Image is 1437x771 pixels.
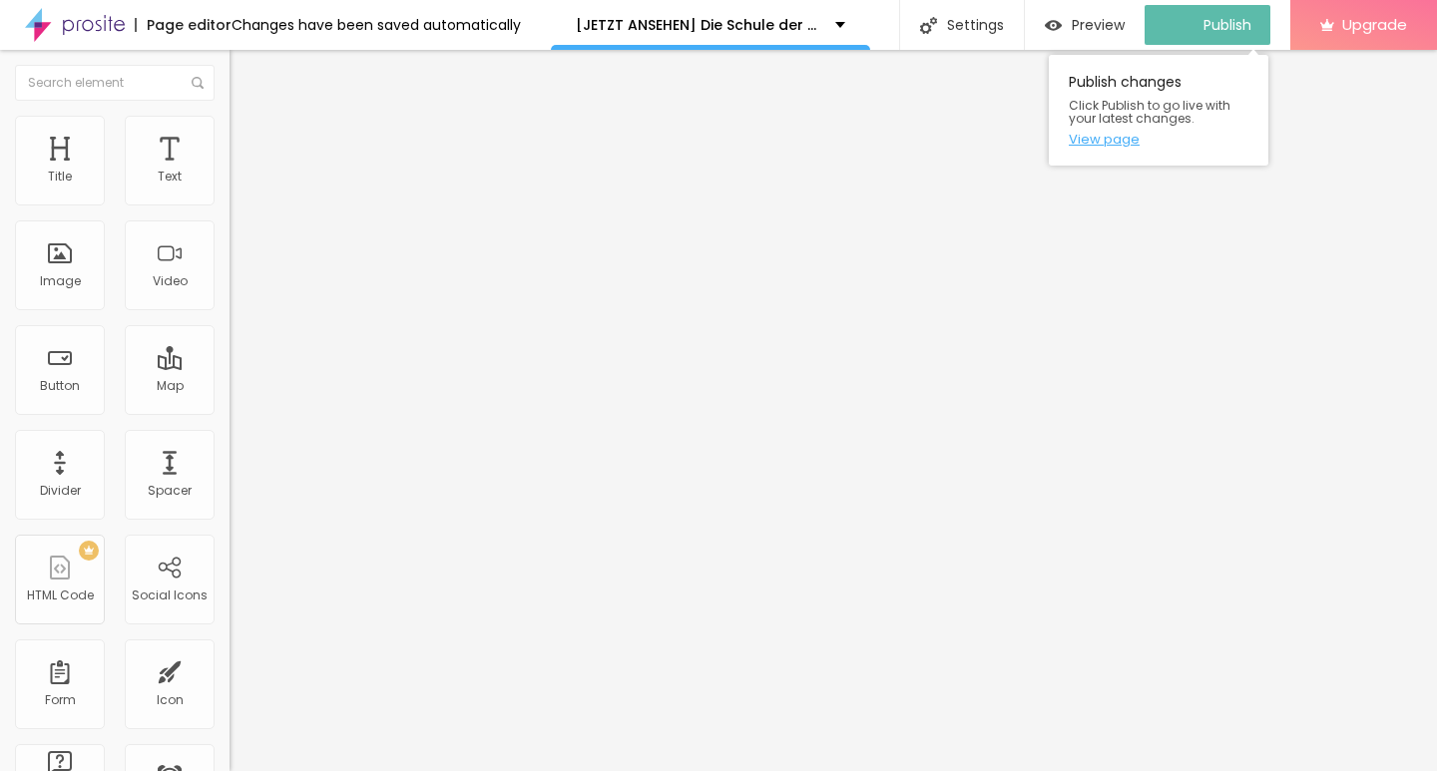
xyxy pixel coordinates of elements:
div: Text [158,170,182,184]
div: Map [157,379,184,393]
img: view-1.svg [1045,17,1062,34]
div: Divider [40,484,81,498]
div: Spacer [148,484,192,498]
div: Icon [157,693,184,707]
p: [JETZT ANSEHEN] Die Schule der magischen Tiere 4 Ganzer Film auf Deutsch — 1080p FULL HD! [576,18,820,32]
img: Icone [192,77,204,89]
button: Publish [1145,5,1270,45]
span: Preview [1072,17,1125,33]
img: Icone [920,17,937,34]
span: Publish [1203,17,1251,33]
iframe: Editor [230,50,1437,771]
div: Button [40,379,80,393]
div: Social Icons [132,588,208,602]
div: Form [45,693,76,707]
span: Upgrade [1342,16,1407,33]
div: Image [40,274,81,288]
span: Click Publish to go live with your latest changes. [1069,99,1248,125]
div: Changes have been saved automatically [232,18,521,32]
div: Page editor [135,18,232,32]
div: Video [153,274,188,288]
div: Publish changes [1049,55,1268,166]
input: Search element [15,65,215,101]
div: Title [48,170,72,184]
button: Preview [1025,5,1145,45]
a: View page [1069,133,1248,146]
div: HTML Code [27,588,94,602]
